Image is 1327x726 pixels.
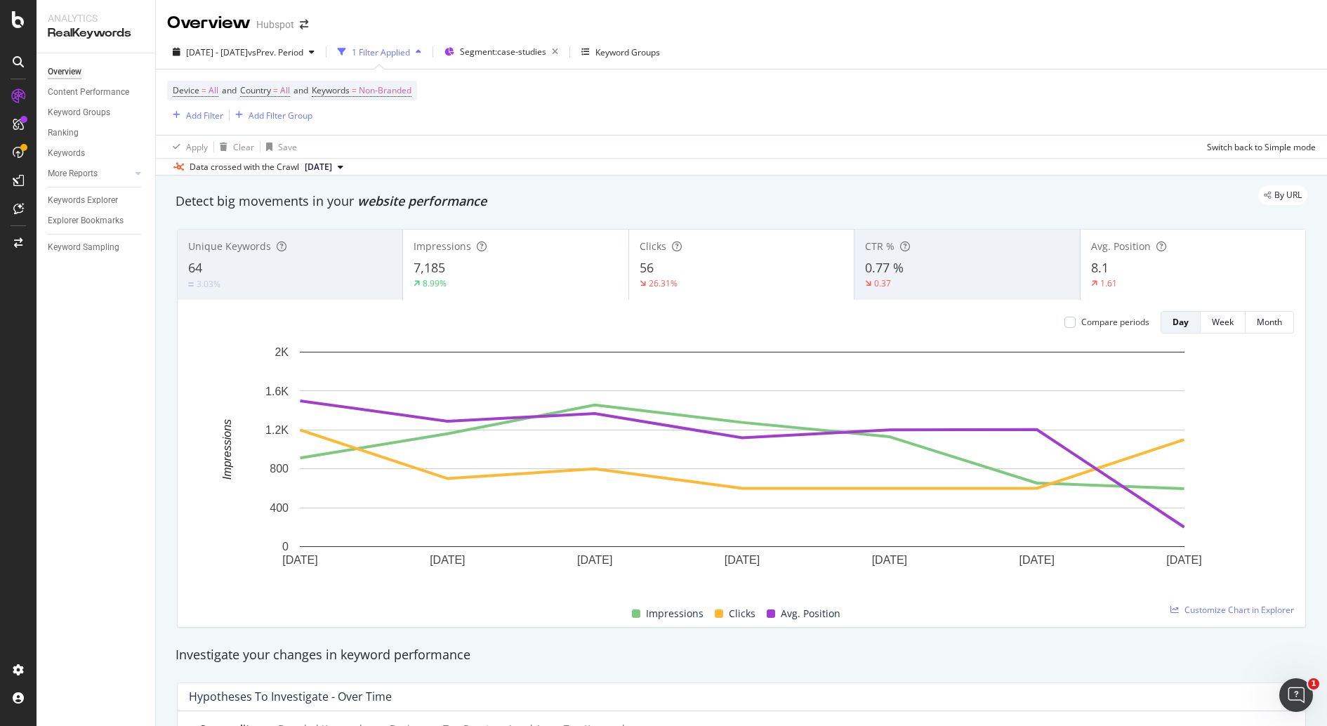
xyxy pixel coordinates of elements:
div: Analytics [48,11,144,25]
text: 400 [270,502,289,514]
a: Keywords [48,146,145,161]
div: Add Filter Group [249,110,312,121]
span: Avg. Position [1091,239,1151,253]
span: Impressions [414,239,471,253]
text: [DATE] [577,554,612,566]
text: [DATE] [282,554,317,566]
span: Clicks [640,239,666,253]
div: More Reports [48,166,98,181]
iframe: Intercom live chat [1279,678,1313,712]
text: 0 [282,541,289,553]
button: Add Filter [167,107,223,124]
text: [DATE] [1019,554,1054,566]
div: Explorer Bookmarks [48,213,124,228]
button: Save [260,136,297,158]
span: Device [173,84,199,96]
div: 0.37 [874,277,891,289]
button: 1 Filter Applied [332,41,427,63]
span: 0.77 % [865,259,904,276]
div: 26.31% [649,277,678,289]
span: Avg. Position [781,605,840,622]
span: All [209,81,218,100]
span: vs Prev. Period [248,46,303,58]
a: Content Performance [48,85,145,100]
div: Keyword Sampling [48,240,119,255]
a: Explorer Bookmarks [48,213,145,228]
button: Month [1246,311,1294,334]
div: Keyword Groups [595,46,660,58]
div: A chart. [189,345,1295,589]
text: Impressions [221,419,233,480]
a: Keywords Explorer [48,193,145,208]
button: Add Filter Group [230,107,312,124]
span: 56 [640,259,654,276]
div: Hypotheses to Investigate - Over Time [189,689,392,704]
button: Segment:case-studies [439,41,564,63]
text: [DATE] [725,554,760,566]
div: Investigate your changes in keyword performance [176,646,1307,664]
button: Week [1201,311,1246,334]
button: [DATE] [299,159,349,176]
span: = [352,84,357,96]
span: Impressions [646,605,704,622]
div: legacy label [1258,185,1307,205]
div: 8.99% [423,277,447,289]
span: Keywords [312,84,350,96]
span: 7,185 [414,259,445,276]
div: RealKeywords [48,25,144,41]
div: Save [278,141,297,153]
div: 1.61 [1100,277,1117,289]
button: Keyword Groups [576,41,666,63]
a: Overview [48,65,145,79]
div: Keywords [48,146,85,161]
span: Non-Branded [359,81,411,100]
text: 1.2K [265,424,289,436]
div: Keywords Explorer [48,193,118,208]
span: Unique Keywords [188,239,271,253]
div: Overview [167,11,251,35]
a: Customize Chart in Explorer [1170,604,1294,616]
button: Switch back to Simple mode [1201,136,1316,158]
text: 1.6K [265,385,289,397]
div: arrow-right-arrow-left [300,20,308,29]
text: 2K [275,346,289,358]
span: All [280,81,290,100]
div: 3.03% [197,278,220,290]
div: Hubspot [256,18,294,32]
div: Month [1257,316,1282,328]
div: Data crossed with the Crawl [190,161,299,173]
div: Day [1173,316,1189,328]
button: Day [1161,311,1201,334]
div: Clear [233,141,254,153]
span: 64 [188,259,202,276]
span: [DATE] - [DATE] [186,46,248,58]
div: Compare periods [1081,316,1149,328]
span: Clicks [729,605,755,622]
div: Add Filter [186,110,223,121]
div: 1 Filter Applied [352,46,410,58]
span: and [222,84,237,96]
span: = [202,84,206,96]
div: Ranking [48,126,79,140]
span: By URL [1274,191,1302,199]
span: CTR % [865,239,894,253]
text: [DATE] [1166,554,1201,566]
text: [DATE] [430,554,465,566]
span: Country [240,84,271,96]
div: Switch back to Simple mode [1207,141,1316,153]
button: [DATE] - [DATE]vsPrev. Period [167,41,320,63]
span: 8.1 [1091,259,1109,276]
button: Clear [214,136,254,158]
span: 2025 Aug. 26th [305,161,332,173]
span: Segment: case-studies [460,46,546,58]
button: Apply [167,136,208,158]
a: Ranking [48,126,145,140]
a: Keyword Sampling [48,240,145,255]
div: Overview [48,65,81,79]
span: Customize Chart in Explorer [1184,604,1294,616]
div: Keyword Groups [48,105,110,120]
a: Keyword Groups [48,105,145,120]
text: [DATE] [872,554,907,566]
span: 1 [1308,678,1319,689]
text: 800 [270,463,289,475]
